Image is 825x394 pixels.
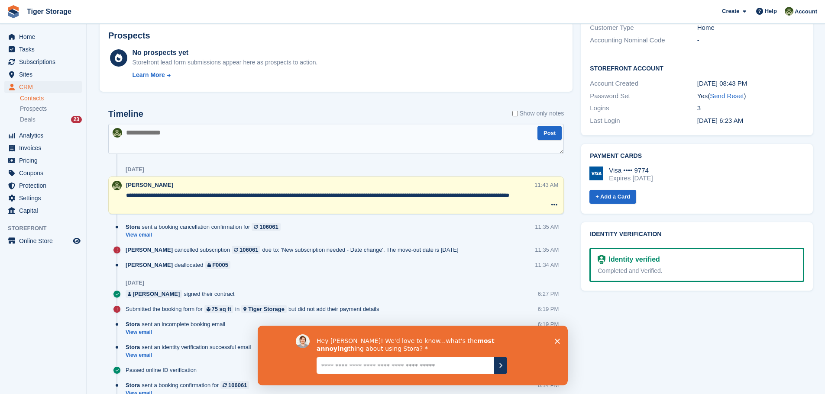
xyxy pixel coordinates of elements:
div: sent an identity verification successful email [126,343,255,351]
img: Identity Verification Ready [598,255,605,264]
a: menu [4,192,82,204]
a: 106061 [252,223,280,231]
div: 106061 [259,223,278,231]
div: cancelled subscription due to: 'New subscription needed - Date change'. The move-out date is [DATE] [126,246,463,254]
span: Coupons [19,167,71,179]
a: menu [4,142,82,154]
a: Learn More [132,70,317,80]
div: Learn More [132,70,165,80]
div: [PERSON_NAME] [133,290,180,298]
span: Storefront [8,224,86,233]
span: ( ) [708,92,746,99]
div: Tiger Storage [248,305,285,313]
img: Matthew Ellwood [785,7,793,16]
h2: Payment cards [590,153,804,160]
a: menu [4,179,82,192]
h2: Identity verification [590,231,804,238]
a: menu [4,81,82,93]
img: Matthew Ellwood [113,128,122,138]
a: Prospects [20,104,82,113]
div: 106061 [228,381,247,389]
h2: Timeline [108,109,143,119]
div: 3 [697,103,804,113]
a: View email [126,352,255,359]
div: Yes [697,91,804,101]
span: [PERSON_NAME] [126,261,173,269]
span: Tasks [19,43,71,55]
div: [DATE] [126,279,144,286]
a: View email [126,329,230,336]
span: Deals [20,115,36,124]
a: menu [4,56,82,68]
span: Stora [126,381,140,389]
a: Tiger Storage [23,4,75,19]
input: Show only notes [512,109,518,118]
span: [PERSON_NAME] [126,182,173,188]
span: Invoices [19,142,71,154]
a: menu [4,129,82,141]
span: [PERSON_NAME] [126,246,173,254]
div: sent an incomplete booking email [126,320,230,328]
div: 106061 [239,246,258,254]
div: Completed and Verified. [598,266,796,275]
span: Help [765,7,777,16]
div: sent a booking confirmation for [126,381,253,389]
div: Home [697,23,804,33]
span: Settings [19,192,71,204]
a: Contacts [20,94,82,103]
span: Stora [126,223,140,231]
img: Visa Logo [589,167,603,180]
div: 11:35 AM [535,246,559,254]
a: 75 sq ft [204,305,233,313]
h2: Prospects [108,31,150,41]
span: Online Store [19,235,71,247]
div: signed their contract [126,290,239,298]
span: Protection [19,179,71,192]
h2: Storefront Account [590,64,804,72]
div: Submitted the booking form for in but did not add their payment details [126,305,383,313]
img: Matthew Ellwood [112,181,122,190]
a: F0005 [205,261,230,269]
iframe: Survey by David from Stora [258,326,568,385]
div: Logins [590,103,697,113]
span: Home [19,31,71,43]
div: 6:27 PM [538,290,559,298]
span: Sites [19,68,71,80]
div: 23 [71,116,82,123]
span: Account [795,7,817,16]
span: Capital [19,205,71,217]
a: View email [126,231,285,239]
a: Tiger Storage [241,305,287,313]
a: menu [4,154,82,167]
div: 11:35 AM [535,223,559,231]
span: Stora [126,320,140,328]
div: 6:19 PM [538,305,559,313]
div: Visa •••• 9774 [609,167,653,174]
a: menu [4,205,82,217]
span: Prospects [20,105,47,113]
div: 11:43 AM [534,181,558,189]
a: menu [4,167,82,179]
a: 106061 [220,381,249,389]
a: menu [4,43,82,55]
a: Send Reset [710,92,744,99]
div: 11:34 AM [535,261,559,269]
label: Show only notes [512,109,564,118]
div: Passed online ID verification [126,366,201,374]
span: CRM [19,81,71,93]
span: Analytics [19,129,71,141]
img: stora-icon-8386f47178a22dfd0bd8f6a31ec36ba5ce8667c1dd55bd0f319d3a0aa187defe.svg [7,5,20,18]
div: Accounting Nominal Code [590,35,697,45]
a: menu [4,235,82,247]
span: Stora [126,343,140,351]
time: 2025-09-04 05:23:31 UTC [697,117,743,124]
span: Create [722,7,739,16]
a: menu [4,68,82,80]
div: Password Set [590,91,697,101]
